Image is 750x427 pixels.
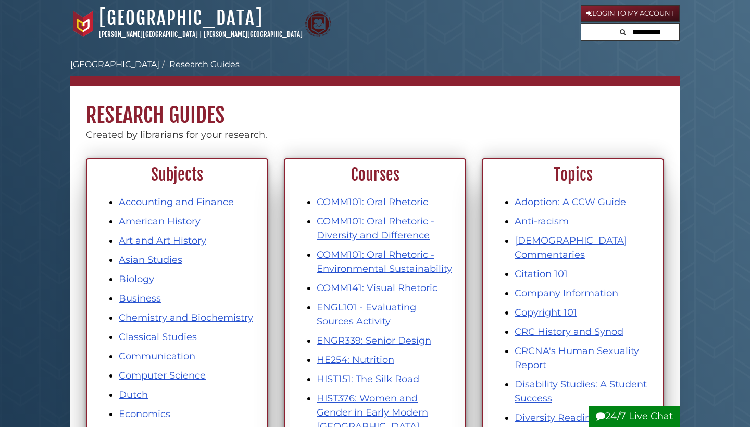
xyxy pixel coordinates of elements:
[99,30,198,39] a: [PERSON_NAME][GEOGRAPHIC_DATA]
[317,216,434,241] a: COMM101: Oral Rhetoric - Diversity and Difference
[199,30,202,39] span: |
[515,326,623,337] a: CRC History and Synod
[99,7,263,30] a: [GEOGRAPHIC_DATA]
[317,249,452,274] a: COMM101: Oral Rhetoric - Environmental Sustainability
[119,235,206,246] a: Art and Art History
[305,11,331,37] img: Calvin Theological Seminary
[70,58,680,86] nav: breadcrumb
[489,165,657,185] h2: Topics
[515,268,568,280] a: Citation 101
[617,24,629,38] button: Search
[169,59,240,69] a: Research Guides
[119,350,195,362] a: Communication
[70,11,96,37] img: Calvin University
[515,235,627,260] a: [DEMOGRAPHIC_DATA] Commentaries
[515,287,618,299] a: Company Information
[515,379,647,404] a: Disability Studies: A Student Success
[515,216,569,227] a: Anti-racism
[93,165,261,185] h2: Subjects
[119,370,206,381] a: Computer Science
[589,406,680,427] button: 24/7 Live Chat
[119,389,148,400] a: Dutch
[70,59,159,69] a: [GEOGRAPHIC_DATA]
[119,408,170,420] a: Economics
[515,345,639,371] a: CRCNA's Human Sexuality Report
[204,30,303,39] a: [PERSON_NAME][GEOGRAPHIC_DATA]
[119,216,201,227] a: American History
[515,307,577,318] a: Copyright 101
[317,282,438,294] a: COMM141: Visual Rhetoric
[119,273,154,285] a: Biology
[317,302,416,327] a: ENGL101 - Evaluating Sources Activity
[119,254,182,266] a: Asian Studies
[317,373,419,385] a: HIST151: The Silk Road
[86,129,267,141] span: Created by librarians for your research.
[620,29,626,35] i: Search
[119,196,234,208] a: Accounting and Finance
[119,331,197,343] a: Classical Studies
[70,86,680,128] h1: Research Guides
[317,354,394,366] a: HE254: Nutrition
[581,5,680,22] a: Login to My Account
[317,196,428,208] a: COMM101: Oral Rhetoric
[317,335,431,346] a: ENGR339: Senior Design
[291,165,459,185] h2: Courses
[119,293,161,304] a: Business
[515,196,626,208] a: Adoption: A CCW Guide
[515,412,602,423] a: Diversity Readings
[119,312,253,323] a: Chemistry and Biochemistry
